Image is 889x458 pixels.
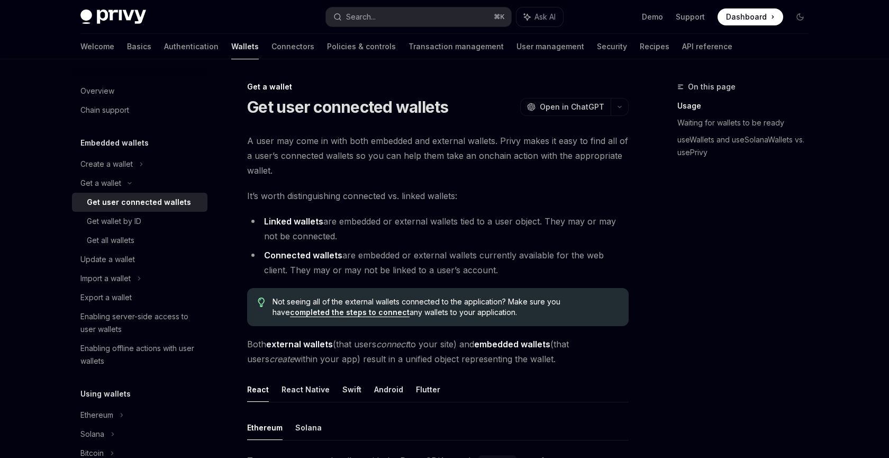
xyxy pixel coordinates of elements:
a: Authentication [164,34,219,59]
span: Open in ChatGPT [540,102,604,112]
div: Get user connected wallets [87,196,191,209]
a: Welcome [80,34,114,59]
a: Connectors [271,34,314,59]
span: A user may come in with both embedded and external wallets. Privy makes it easy to find all of a ... [247,133,629,178]
button: Ask AI [516,7,563,26]
div: Update a wallet [80,253,135,266]
div: Get all wallets [87,234,134,247]
a: Get wallet by ID [72,212,207,231]
a: Basics [127,34,151,59]
button: Swift [342,377,361,402]
h5: Embedded wallets [80,137,149,149]
a: Usage [677,97,817,114]
strong: embedded wallets [474,339,550,349]
strong: Linked wallets [264,216,323,227]
a: useWallets and useSolanaWallets vs. usePrivy [677,131,817,161]
button: Solana [295,415,322,440]
div: Get wallet by ID [87,215,141,228]
h1: Get user connected wallets [247,97,449,116]
span: Dashboard [726,12,767,22]
button: React [247,377,269,402]
div: Solana [80,428,104,441]
li: are embedded or external wallets tied to a user object. They may or may not be connected. [247,214,629,244]
a: API reference [682,34,732,59]
a: Demo [642,12,663,22]
button: Open in ChatGPT [520,98,611,116]
div: Chain support [80,104,129,116]
a: Update a wallet [72,250,207,269]
a: Chain support [72,101,207,120]
a: Dashboard [718,8,783,25]
div: Get a wallet [247,82,629,92]
a: Overview [72,82,207,101]
span: It’s worth distinguishing connected vs. linked wallets: [247,188,629,203]
strong: external wallets [266,339,333,349]
a: Policies & controls [327,34,396,59]
li: are embedded or external wallets currently available for the web client. They may or may not be l... [247,248,629,277]
div: Enabling server-side access to user wallets [80,310,201,336]
div: Create a wallet [80,158,133,170]
div: Overview [80,85,114,97]
button: Toggle dark mode [792,8,809,25]
img: dark logo [80,10,146,24]
a: Support [676,12,705,22]
a: User management [516,34,584,59]
a: Get all wallets [72,231,207,250]
button: Flutter [416,377,440,402]
button: Search...⌘K [326,7,511,26]
span: Not seeing all of the external wallets connected to the application? Make sure you have any walle... [273,297,618,318]
a: Security [597,34,627,59]
h5: Using wallets [80,388,131,400]
a: Get user connected wallets [72,193,207,212]
div: Export a wallet [80,291,132,304]
span: Ask AI [534,12,556,22]
strong: Connected wallets [264,250,342,261]
a: Wallets [231,34,259,59]
em: create [269,354,294,364]
em: connect [376,339,408,349]
a: completed the steps to connect [290,308,410,317]
a: Enabling server-side access to user wallets [72,307,207,339]
a: Transaction management [409,34,504,59]
div: Enabling offline actions with user wallets [80,342,201,367]
button: Android [374,377,403,402]
a: Export a wallet [72,288,207,307]
div: Import a wallet [80,272,131,285]
span: Both (that users to your site) and (that users within your app) result in a unified object repres... [247,337,629,366]
div: Ethereum [80,409,113,421]
a: Enabling offline actions with user wallets [72,339,207,371]
a: Waiting for wallets to be ready [677,114,817,131]
svg: Tip [258,298,265,307]
div: Search... [346,11,376,23]
a: Recipes [640,34,669,59]
button: React Native [282,377,330,402]
button: Ethereum [247,415,283,440]
span: On this page [688,80,736,93]
span: ⌘ K [494,13,505,21]
div: Get a wallet [80,177,121,190]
